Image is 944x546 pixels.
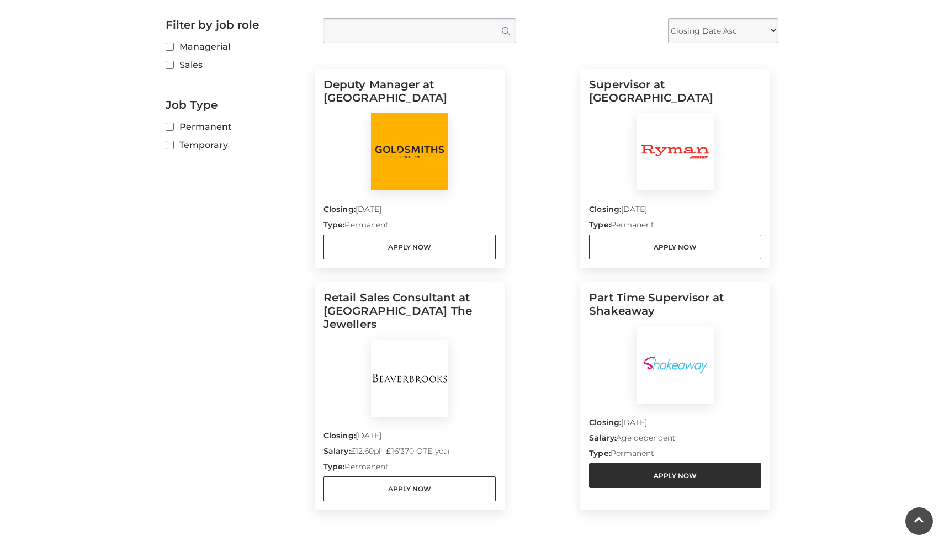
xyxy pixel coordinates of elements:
p: Permanent [589,448,761,463]
h5: Retail Sales Consultant at [GEOGRAPHIC_DATA] The Jewellers [323,291,496,340]
img: Ryman [637,113,714,190]
a: Apply Now [323,235,496,259]
p: [DATE] [323,430,496,446]
label: Sales [166,58,306,72]
p: Permanent [323,461,496,476]
img: Goldsmiths [371,113,448,190]
p: Permanent [323,219,496,235]
img: BeaverBrooks The Jewellers [371,340,448,417]
strong: Type: [323,220,344,230]
strong: Closing: [589,417,621,427]
h5: Part Time Supervisor at Shakeaway [589,291,761,326]
a: Apply Now [323,476,496,501]
strong: Closing: [323,204,356,214]
a: Apply Now [589,235,761,259]
strong: Type: [589,220,610,230]
h2: Filter by job role [166,18,306,31]
strong: Salary: [589,433,616,443]
h5: Deputy Manager at [GEOGRAPHIC_DATA] [323,78,496,113]
p: Permanent [589,219,761,235]
a: Apply Now [589,463,761,488]
label: Managerial [166,40,306,54]
img: Shakeaway [637,326,714,404]
h5: Supervisor at [GEOGRAPHIC_DATA] [589,78,761,113]
strong: Closing: [323,431,356,441]
p: [DATE] [589,417,761,432]
p: Age dependent [589,432,761,448]
strong: Type: [589,448,610,458]
label: Temporary [166,138,306,152]
label: Permanent [166,120,306,134]
strong: Closing: [589,204,621,214]
p: [DATE] [589,204,761,219]
p: £12.60ph £16'370 OTE year [323,446,496,461]
strong: Salary: [323,446,351,456]
strong: Type: [323,462,344,471]
p: [DATE] [323,204,496,219]
h2: Job Type [166,98,306,112]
